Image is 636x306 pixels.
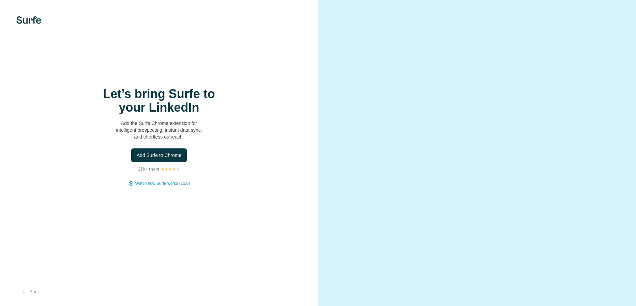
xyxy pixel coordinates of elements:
span: Add Surfe to Chrome [137,152,182,159]
p: Add the Surfe Chrome extension for intelligent prospecting, instant data sync, and effortless out... [91,120,227,140]
h1: Let’s bring Surfe to your LinkedIn [91,87,227,114]
button: Watch how Surfe works (1:58) [135,180,190,187]
p: 25K+ users [138,166,159,172]
img: Rating Stars [161,167,180,171]
button: Add Surfe to Chrome [131,148,187,162]
img: Surfe's logo [16,16,41,24]
button: Back [16,286,45,298]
